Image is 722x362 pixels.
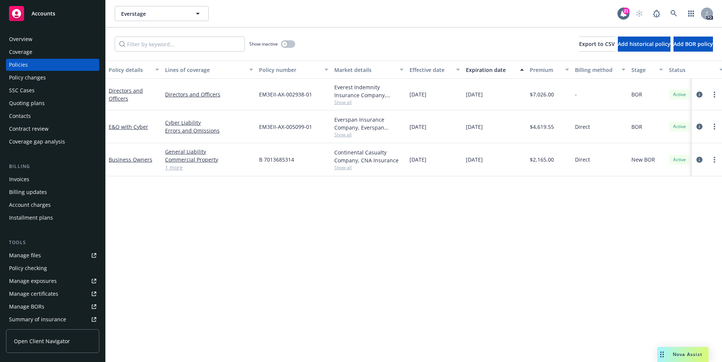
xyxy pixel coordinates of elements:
div: Billing [6,163,99,170]
a: Directors and Officers [109,87,143,102]
span: [DATE] [466,156,483,163]
a: Summary of insurance [6,313,99,325]
div: Policy checking [9,262,47,274]
div: Manage exposures [9,275,57,287]
a: Installment plans [6,212,99,224]
a: Switch app [684,6,699,21]
button: Premium [527,61,572,79]
a: General Liability [165,148,253,156]
a: circleInformation [695,155,704,164]
span: BOR [631,123,642,131]
a: Coverage gap analysis [6,136,99,148]
button: Everstage [115,6,209,21]
span: Show all [334,99,403,105]
a: more [710,155,719,164]
div: Contract review [9,123,49,135]
span: Add historical policy [618,40,670,47]
a: 1 more [165,163,253,171]
a: Policy changes [6,72,99,84]
a: Policies [6,59,99,71]
a: Report a Bug [649,6,664,21]
a: Invoices [6,173,99,185]
div: Policy changes [9,72,46,84]
a: Accounts [6,3,99,24]
div: Policies [9,59,28,71]
a: Contract review [6,123,99,135]
span: Nova Assist [673,351,702,357]
div: Installment plans [9,212,53,224]
div: Continental Casualty Company, CNA Insurance [334,148,403,164]
span: $7,026.00 [530,90,554,98]
span: EM3EII-AX-002938-01 [259,90,312,98]
div: Manage certificates [9,288,58,300]
div: SSC Cases [9,84,35,96]
button: Nova Assist [657,347,708,362]
button: Expiration date [463,61,527,79]
span: New BOR [631,156,655,163]
div: 21 [623,8,629,14]
div: Quoting plans [9,97,45,109]
div: Manage files [9,249,41,261]
div: Effective date [410,66,452,74]
a: Manage BORs [6,301,99,313]
div: Tools [6,239,99,246]
a: circleInformation [695,90,704,99]
button: Lines of coverage [162,61,256,79]
span: Show all [334,131,403,138]
a: more [710,90,719,99]
span: - [575,90,577,98]
div: Lines of coverage [165,66,245,74]
button: Add BOR policy [673,37,713,52]
a: more [710,122,719,131]
span: $2,165.00 [530,156,554,163]
div: Status [669,66,715,74]
span: [DATE] [410,156,426,163]
div: Policy number [259,66,320,74]
span: Show all [334,164,403,171]
input: Filter by keyword... [115,37,245,52]
span: Direct [575,156,590,163]
a: circleInformation [695,122,704,131]
div: Everspan Insurance Company, Everspan Insurance Company [334,116,403,131]
a: Directors and Officers [165,90,253,98]
a: Account charges [6,199,99,211]
a: Billing updates [6,186,99,198]
span: [DATE] [466,90,483,98]
span: Active [672,123,687,130]
span: Everstage [121,10,186,18]
span: Export to CSV [579,40,615,47]
a: Coverage [6,46,99,58]
div: Account charges [9,199,51,211]
div: Billing method [575,66,617,74]
span: Active [672,156,687,163]
a: Quoting plans [6,97,99,109]
button: Export to CSV [579,37,615,52]
a: Manage certificates [6,288,99,300]
span: BOR [631,90,642,98]
span: Add BOR policy [673,40,713,47]
div: Market details [334,66,395,74]
a: Cyber Liability [165,119,253,127]
button: Add historical policy [618,37,670,52]
div: Summary of insurance [9,313,66,325]
a: Business Owners [109,156,152,163]
button: Policy details [106,61,162,79]
a: Search [666,6,681,21]
div: Drag to move [657,347,667,362]
a: Manage exposures [6,275,99,287]
div: Contacts [9,110,31,122]
span: EM3EII-AX-005099-01 [259,123,312,131]
div: Premium [530,66,561,74]
span: [DATE] [410,90,426,98]
div: Manage BORs [9,301,44,313]
div: Everest Indemnity Insurance Company, [GEOGRAPHIC_DATA] [334,83,403,99]
div: Expiration date [466,66,516,74]
div: Policy details [109,66,151,74]
button: Policy number [256,61,331,79]
button: Stage [628,61,666,79]
a: Manage files [6,249,99,261]
a: Errors and Omissions [165,127,253,134]
span: [DATE] [466,123,483,131]
div: Invoices [9,173,29,185]
div: Overview [9,33,32,45]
